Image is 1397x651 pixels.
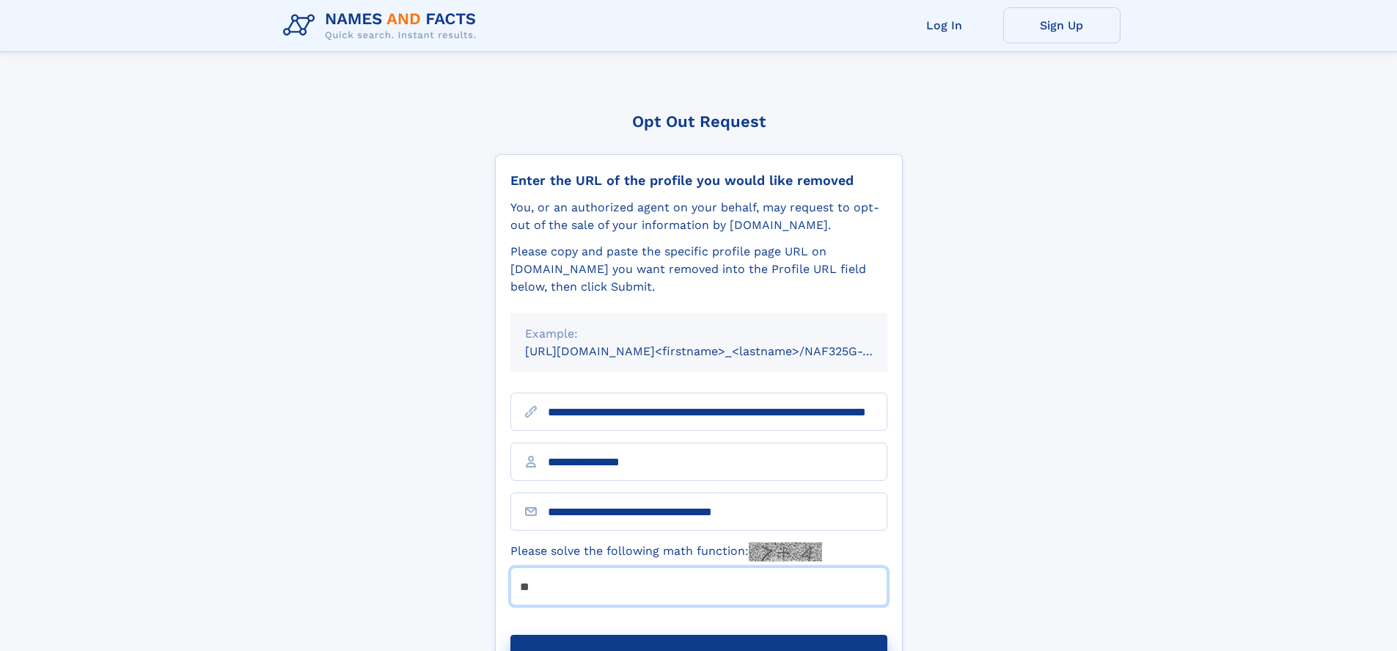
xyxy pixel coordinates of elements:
[510,172,887,189] div: Enter the URL of the profile you would like removed
[525,344,915,358] small: [URL][DOMAIN_NAME]<firstname>_<lastname>/NAF325G-xxxxxxxx
[510,199,887,234] div: You, or an authorized agent on your behalf, may request to opt-out of the sale of your informatio...
[886,7,1003,43] a: Log In
[510,243,887,296] div: Please copy and paste the specific profile page URL on [DOMAIN_NAME] you want removed into the Pr...
[495,112,903,131] div: Opt Out Request
[510,542,822,561] label: Please solve the following math function:
[525,325,873,343] div: Example:
[1003,7,1121,43] a: Sign Up
[277,6,488,46] img: Logo Names and Facts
